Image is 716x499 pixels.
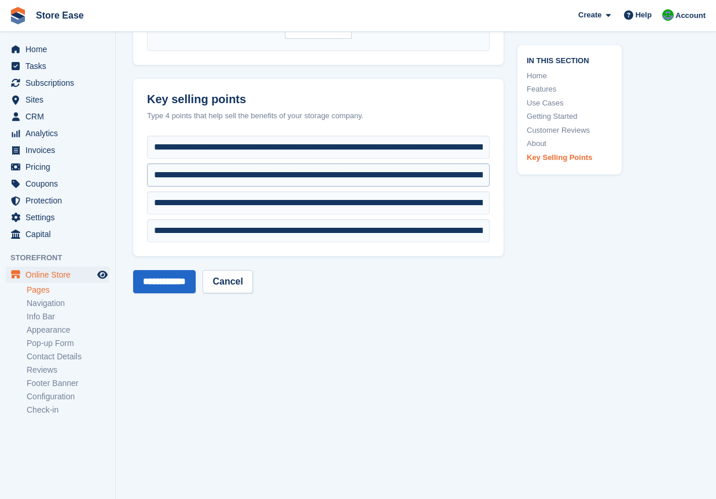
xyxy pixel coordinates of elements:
a: menu [6,92,109,108]
a: Footer Banner [27,378,109,389]
span: Online Store [25,267,95,283]
span: Home [25,41,95,57]
span: Protection [25,192,95,209]
a: menu [6,267,109,283]
a: Pages [27,285,109,296]
span: CRM [25,108,95,125]
a: menu [6,58,109,74]
a: Reviews [27,365,109,376]
a: Appearance [27,325,109,336]
a: Preview store [96,268,109,282]
a: Cancel [203,270,252,293]
a: menu [6,125,109,141]
a: Configuration [27,391,109,402]
a: menu [6,226,109,242]
span: Settings [25,209,95,225]
a: menu [6,108,109,125]
a: menu [6,209,109,225]
a: Getting Started [527,111,612,122]
a: Key Selling Points [527,152,612,163]
h2: Key selling points [147,93,490,106]
a: menu [6,176,109,192]
a: Pop-up Form [27,338,109,349]
span: Analytics [25,125,95,141]
span: Invoices [25,142,95,158]
a: Store Ease [31,6,89,25]
span: Coupons [25,176,95,192]
a: Contact Details [27,351,109,362]
img: stora-icon-8386f47178a22dfd0bd8f6a31ec36ba5ce8667c1dd55bd0f319d3a0aa187defe.svg [9,7,27,24]
div: Type 4 points that help sell the benefits of your storage company. [147,110,490,122]
img: Neal Smitheringale [662,9,674,21]
a: Check-in [27,405,109,416]
span: Help [636,9,652,21]
a: Features [527,83,612,95]
span: Storefront [10,252,115,264]
a: menu [6,142,109,158]
a: menu [6,159,109,175]
span: In this section [527,54,612,65]
a: Customer Reviews [527,125,612,136]
span: Sites [25,92,95,108]
a: menu [6,41,109,57]
span: Account [675,10,706,21]
a: menu [6,192,109,209]
a: Home [527,70,612,82]
a: menu [6,75,109,91]
a: Info Bar [27,311,109,322]
span: Subscriptions [25,75,95,91]
a: Navigation [27,298,109,309]
a: Use Cases [527,97,612,109]
span: Tasks [25,58,95,74]
span: Create [578,9,601,21]
a: About [527,138,612,150]
span: Pricing [25,159,95,175]
span: Capital [25,226,95,242]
